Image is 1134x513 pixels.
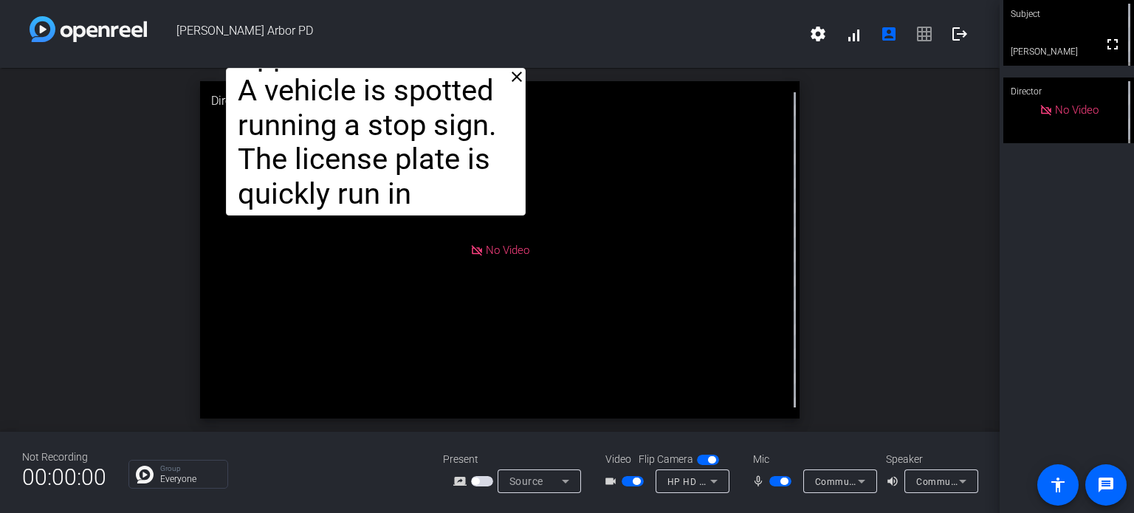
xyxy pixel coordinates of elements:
span: 00:00:00 [22,459,106,495]
mat-icon: logout [951,25,969,43]
div: Director [200,81,800,121]
span: Flip Camera [639,452,693,467]
span: [PERSON_NAME] Arbor PD [147,16,800,52]
mat-icon: volume_up [886,472,904,490]
div: Mic [738,452,886,467]
div: Speaker [886,452,975,467]
span: Communications - AirPods [815,475,932,487]
p: Group [160,465,220,472]
span: No Video [486,243,529,256]
mat-icon: settings [809,25,827,43]
p: A vehicle is spotted running a stop sign. The license plate is quickly run in PremierOne Mobile, ... [238,74,514,316]
mat-icon: close [508,68,526,86]
span: HP HD Camera (0408:534c) [667,475,788,487]
mat-icon: screen_share_outline [453,472,471,490]
div: Present [443,452,591,467]
img: Chat Icon [136,466,154,483]
mat-icon: account_box [880,25,898,43]
mat-icon: mic_none [752,472,769,490]
mat-icon: message [1097,476,1115,494]
img: white-gradient.svg [30,16,147,42]
span: Source [509,475,543,487]
button: signal_cellular_alt [836,16,871,52]
mat-icon: fullscreen [1104,35,1121,53]
mat-icon: videocam_outline [604,472,622,490]
span: Video [605,452,631,467]
mat-icon: accessibility [1049,476,1067,494]
span: Communications - AirPods [916,475,1033,487]
div: Not Recording [22,450,106,465]
p: Everyone [160,475,220,483]
span: No Video [1055,103,1099,117]
div: Director [1003,78,1134,106]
